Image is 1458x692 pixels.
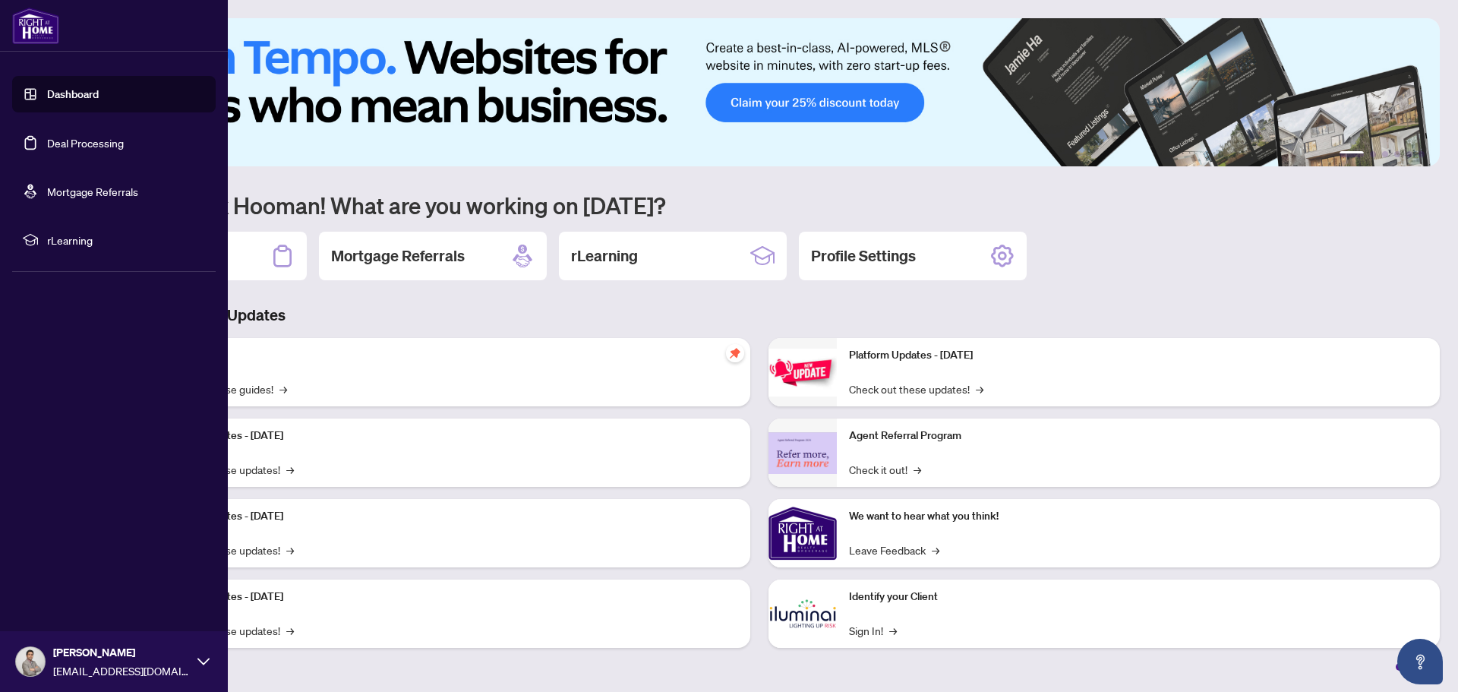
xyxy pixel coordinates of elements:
span: → [279,381,287,397]
span: rLearning [47,232,205,248]
a: Deal Processing [47,136,124,150]
button: 2 [1370,151,1376,157]
p: Platform Updates - [DATE] [159,508,738,525]
a: Mortgage Referrals [47,185,138,198]
img: logo [12,8,59,44]
h2: rLearning [571,245,638,267]
button: 5 [1406,151,1412,157]
a: Leave Feedback→ [849,542,939,558]
a: Check it out!→ [849,461,921,478]
img: Slide 0 [79,18,1440,166]
img: Profile Icon [16,647,45,676]
img: Agent Referral Program [768,432,837,474]
p: Agent Referral Program [849,428,1428,444]
span: → [889,622,897,639]
p: Identify your Client [849,589,1428,605]
img: We want to hear what you think! [768,499,837,567]
p: We want to hear what you think! [849,508,1428,525]
span: → [286,622,294,639]
button: Open asap [1397,639,1443,684]
h2: Profile Settings [811,245,916,267]
span: [PERSON_NAME] [53,644,190,661]
button: 3 [1382,151,1388,157]
a: Check out these updates!→ [849,381,983,397]
span: pushpin [726,344,744,362]
p: Platform Updates - [DATE] [159,428,738,444]
h2: Mortgage Referrals [331,245,465,267]
span: → [286,461,294,478]
span: → [976,381,983,397]
span: → [286,542,294,558]
h1: Welcome back Hooman! What are you working on [DATE]? [79,191,1440,220]
button: 6 [1419,151,1425,157]
span: → [932,542,939,558]
a: Sign In!→ [849,622,897,639]
a: Dashboard [47,87,99,101]
button: 4 [1394,151,1400,157]
button: 1 [1340,151,1364,157]
p: Platform Updates - [DATE] [849,347,1428,364]
img: Platform Updates - June 23, 2025 [768,349,837,397]
p: Platform Updates - [DATE] [159,589,738,605]
span: [EMAIL_ADDRESS][DOMAIN_NAME] [53,662,190,679]
h3: Brokerage & Industry Updates [79,305,1440,326]
p: Self-Help [159,347,738,364]
img: Identify your Client [768,580,837,648]
span: → [914,461,921,478]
